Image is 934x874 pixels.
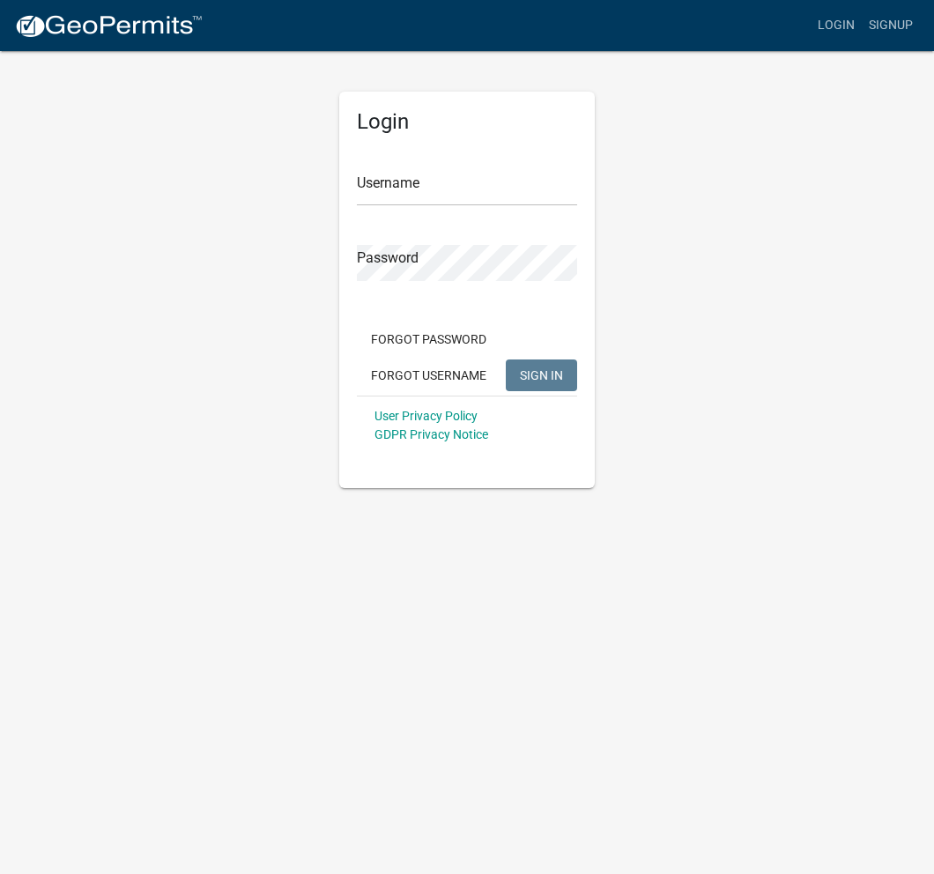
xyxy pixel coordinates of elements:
a: User Privacy Policy [374,409,478,423]
a: Signup [862,9,920,42]
button: Forgot Username [357,359,500,391]
button: SIGN IN [506,359,577,391]
a: GDPR Privacy Notice [374,427,488,441]
span: SIGN IN [520,367,563,381]
button: Forgot Password [357,323,500,355]
a: Login [811,9,862,42]
h5: Login [357,109,577,135]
